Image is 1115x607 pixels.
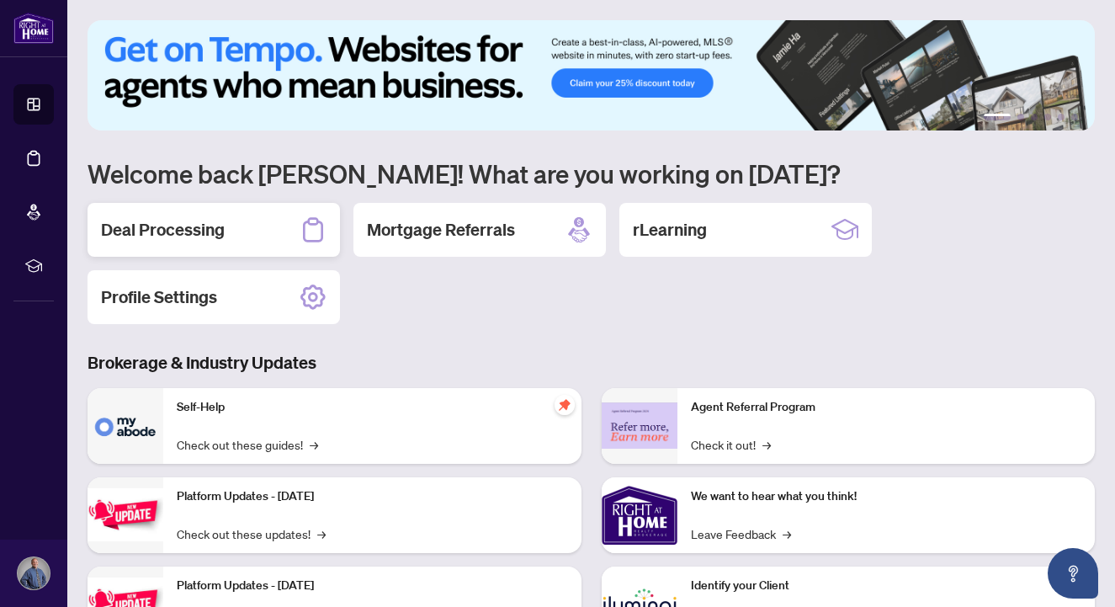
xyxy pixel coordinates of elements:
button: Open asap [1048,548,1098,599]
p: Self-Help [177,398,568,417]
img: Platform Updates - July 21, 2025 [88,488,163,541]
img: logo [13,13,54,44]
button: 2 [1017,114,1024,120]
h2: Deal Processing [101,218,225,242]
h2: rLearning [633,218,707,242]
span: → [783,524,791,543]
button: 4 [1044,114,1051,120]
a: Check it out!→ [691,435,771,454]
p: Agent Referral Program [691,398,1082,417]
span: → [762,435,771,454]
span: pushpin [555,395,575,415]
p: We want to hear what you think! [691,487,1082,506]
span: → [317,524,326,543]
img: Agent Referral Program [602,402,677,449]
h2: Profile Settings [101,285,217,309]
button: 6 [1071,114,1078,120]
img: Self-Help [88,388,163,464]
h1: Welcome back [PERSON_NAME]! What are you working on [DATE]? [88,157,1095,189]
p: Platform Updates - [DATE] [177,577,568,595]
img: We want to hear what you think! [602,477,677,553]
a: Check out these guides!→ [177,435,318,454]
img: Profile Icon [18,557,50,589]
h2: Mortgage Referrals [367,218,515,242]
a: Leave Feedback→ [691,524,791,543]
button: 1 [984,114,1011,120]
h3: Brokerage & Industry Updates [88,351,1095,375]
p: Platform Updates - [DATE] [177,487,568,506]
button: 3 [1031,114,1038,120]
p: Identify your Client [691,577,1082,595]
img: Slide 0 [88,20,1095,130]
span: → [310,435,318,454]
a: Check out these updates!→ [177,524,326,543]
button: 5 [1058,114,1065,120]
